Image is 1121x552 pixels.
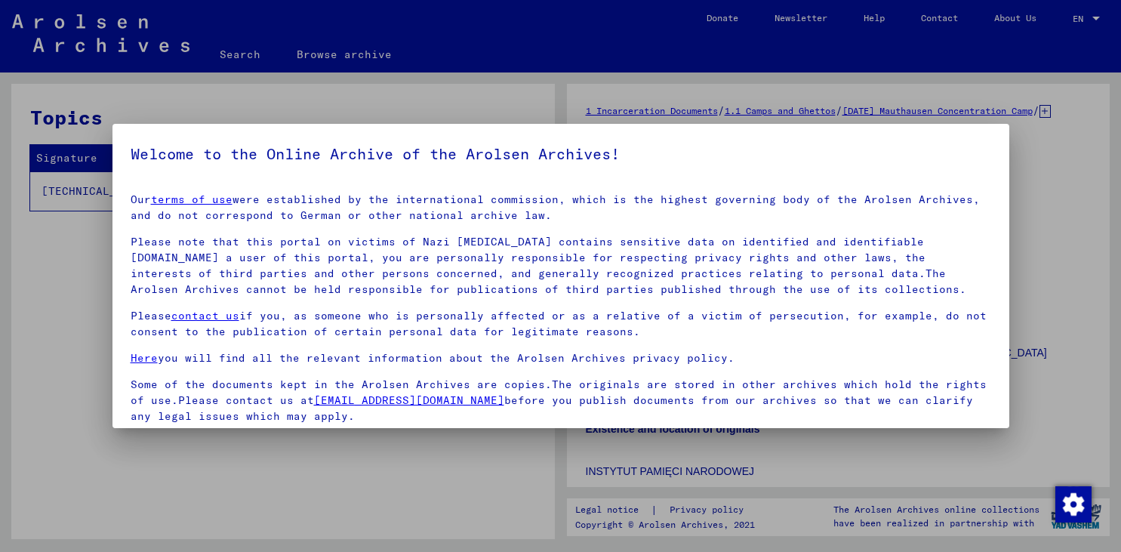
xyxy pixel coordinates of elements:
p: you will find all the relevant information about the Arolsen Archives privacy policy. [131,350,991,366]
a: contact us [171,309,239,322]
p: Our were established by the international commission, which is the highest governing body of the ... [131,192,991,224]
p: Please note that this portal on victims of Nazi [MEDICAL_DATA] contains sensitive data on identif... [131,234,991,298]
a: [EMAIL_ADDRESS][DOMAIN_NAME] [314,393,504,407]
p: Please if you, as someone who is personally affected or as a relative of a victim of persecution,... [131,308,991,340]
p: Some of the documents kept in the Arolsen Archives are copies.The originals are stored in other a... [131,377,991,424]
h5: Welcome to the Online Archive of the Arolsen Archives! [131,142,991,166]
a: Here [131,351,158,365]
img: Change consent [1055,486,1092,523]
a: terms of use [151,193,233,206]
